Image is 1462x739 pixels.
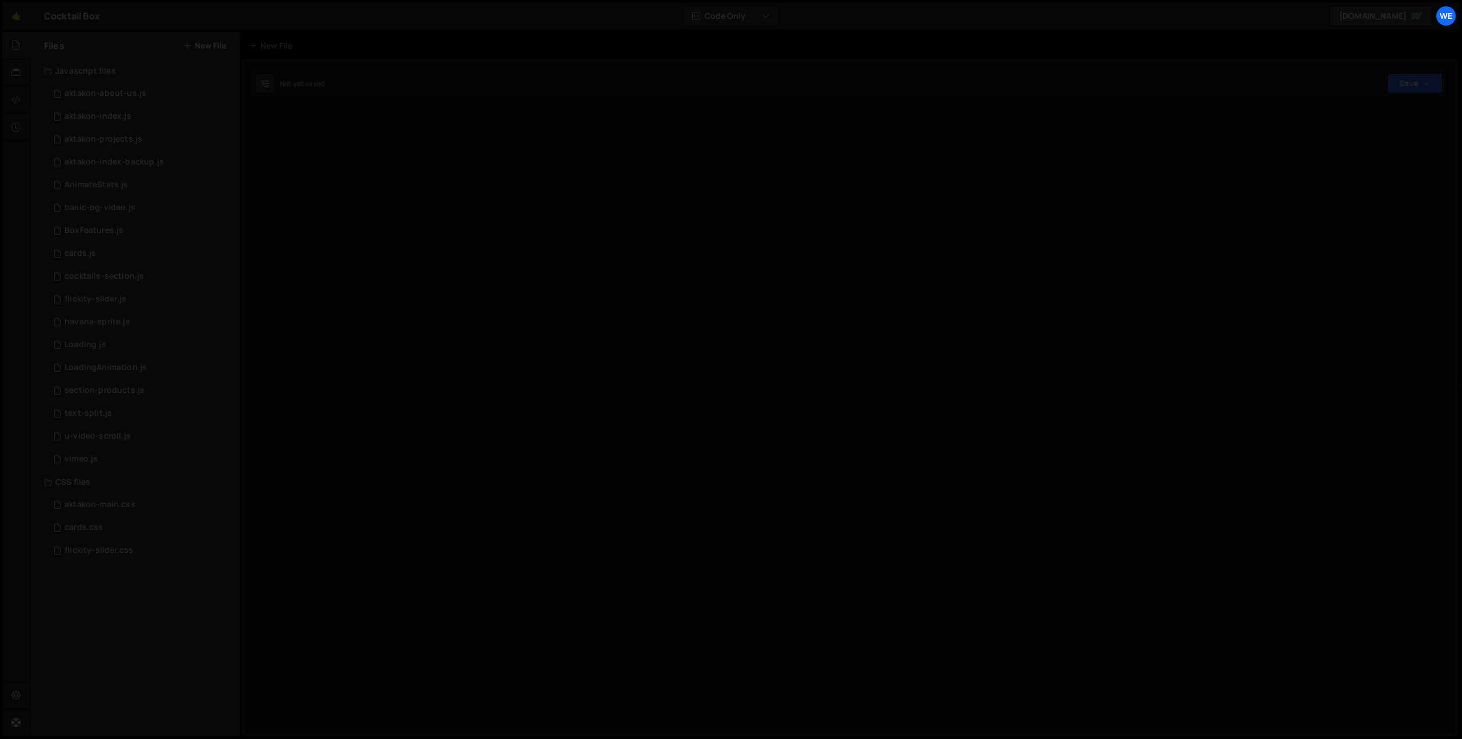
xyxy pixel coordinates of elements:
div: 12094/29507.js [44,448,240,471]
div: aktakon-index-backup.js [65,157,164,167]
div: cards.js [65,248,96,259]
div: 12094/35474.js [44,288,240,311]
button: New File [183,41,226,50]
div: 12094/35475.css [44,539,240,562]
div: Loading.js [65,340,106,350]
div: 12094/30492.js [44,356,240,379]
div: vimeo.js [65,454,98,464]
div: u-video-scroll.js [65,431,131,441]
div: flickity-slider.css [65,545,133,556]
div: 12094/36058.js [44,196,240,219]
div: 12094/44174.js [44,151,240,174]
div: 12094/43364.js [44,105,240,128]
div: 12094/43205.css [44,493,240,516]
div: LoadingAnimation.js [65,363,147,373]
div: text-split.js [65,408,112,419]
div: flickity-slider.js [65,294,126,304]
div: aktakon-index.js [65,111,131,122]
div: 12094/44389.js [44,128,240,151]
a: 🤙 [2,2,30,30]
div: 12094/36059.js [44,379,240,402]
button: Save [1387,73,1443,94]
button: Code Only [683,6,779,26]
div: 12094/34884.js [44,334,240,356]
div: 12094/36060.js [44,265,240,288]
div: 12094/30498.js [44,174,240,196]
div: 12094/41439.js [44,402,240,425]
div: section-products.js [65,385,144,396]
div: Not yet saved [280,79,324,89]
div: 12094/34793.js [44,242,240,265]
div: 12094/44521.js [44,82,240,105]
div: aktakon-about-us.js [65,89,146,99]
h2: Files [44,39,65,52]
div: BoxFeatures.js [65,226,123,236]
a: [DOMAIN_NAME] [1330,6,1432,26]
div: AnimateStats.js [65,180,128,190]
div: CSS files [30,471,240,493]
div: 12094/34666.css [44,516,240,539]
div: 12094/36679.js [44,311,240,334]
div: Javascript files [30,59,240,82]
div: havana-sprite.js [65,317,130,327]
div: basic-bg-video.js [65,203,135,213]
div: 12094/41429.js [44,425,240,448]
div: aktakon-main.css [65,500,135,510]
div: 12094/30497.js [44,219,240,242]
div: New File [249,40,297,51]
div: aktakon-projects.js [65,134,142,144]
div: Cocktail Box [44,9,100,23]
div: cards.css [65,523,103,533]
a: We [1436,6,1456,26]
div: cocktails-section.js [65,271,144,282]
